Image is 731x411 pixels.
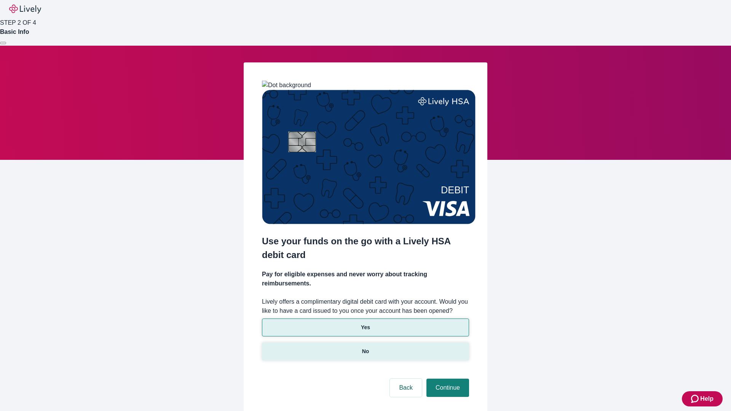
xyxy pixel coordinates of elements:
[682,391,723,406] button: Zendesk support iconHelp
[9,5,41,14] img: Lively
[426,379,469,397] button: Continue
[700,394,713,403] span: Help
[262,270,469,288] h4: Pay for eligible expenses and never worry about tracking reimbursements.
[262,342,469,360] button: No
[390,379,422,397] button: Back
[361,323,370,331] p: Yes
[262,234,469,262] h2: Use your funds on the go with a Lively HSA debit card
[362,347,369,355] p: No
[262,90,476,224] img: Debit card
[262,319,469,336] button: Yes
[262,81,311,90] img: Dot background
[691,394,700,403] svg: Zendesk support icon
[262,297,469,315] label: Lively offers a complimentary digital debit card with your account. Would you like to have a card...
